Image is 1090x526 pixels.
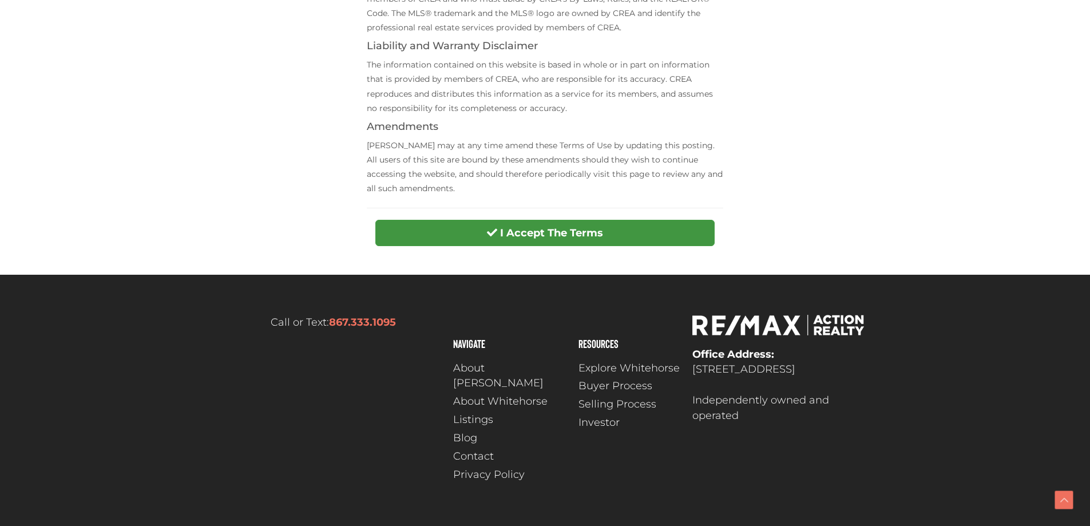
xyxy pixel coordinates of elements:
h4: Resources [578,338,681,349]
p: [STREET_ADDRESS] Independently owned and operated [692,347,865,424]
strong: Office Address: [692,348,774,361]
h4: Liability and Warranty Disclaimer [367,41,723,52]
span: Explore Whitehorse [578,361,680,376]
a: Investor [578,415,681,430]
p: [PERSON_NAME] may at any time amend these Terms of Use by updating this posting. All users of thi... [367,139,723,196]
strong: I Accept The Terms [500,227,603,239]
a: Privacy Policy [453,467,567,483]
h4: Navigate [453,338,567,349]
h4: Amendments [367,121,723,133]
span: Investor [578,415,620,430]
a: About [PERSON_NAME] [453,361,567,391]
span: Privacy Policy [453,467,525,483]
a: Buyer Process [578,378,681,394]
a: Selling Process [578,397,681,412]
span: Selling Process [578,397,656,412]
a: Listings [453,412,567,428]
span: Listings [453,412,493,428]
p: The information contained on this website is based in whole or in part on information that is pro... [367,58,723,116]
a: Explore Whitehorse [578,361,681,376]
a: 867.333.1095 [329,316,396,329]
span: About Whitehorse [453,394,548,409]
a: Blog [453,430,567,446]
span: Contact [453,449,494,464]
span: Blog [453,430,477,446]
a: Contact [453,449,567,464]
p: Call or Text: [225,315,442,330]
span: Buyer Process [578,378,652,394]
a: About Whitehorse [453,394,567,409]
button: I Accept The Terms [375,220,715,246]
